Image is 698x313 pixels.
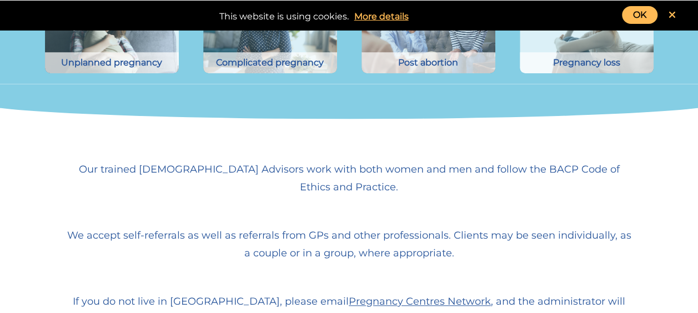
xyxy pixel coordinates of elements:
a: More details [349,9,414,24]
a: Pregnancy Centres Network [349,295,491,307]
div: This website is using cookies. [11,6,687,24]
a: Side view young woman looking away at window sitting on couch at home Pregnancy loss [520,65,654,75]
div: Post abortion [361,52,495,73]
p: We accept self-referrals as well as referrals from GPs and other professionals. Clients may be se... [67,226,631,262]
p: Our trained [DEMOGRAPHIC_DATA] Advisors work with both women and men and follow the BACP Code of ... [67,160,631,196]
a: Young woman discussing pregnancy problems with counsellor Complicated pregnancy [203,65,337,75]
div: Pregnancy loss [520,52,654,73]
a: Front view of a sad girl embracing a pillow sitting on a couch Unplanned pregnancy [45,65,179,75]
a: Young couple in crisis trying solve problem during counselling Post abortion [361,65,495,75]
a: OK [622,6,657,24]
div: Unplanned pregnancy [45,52,179,73]
div: Complicated pregnancy [203,52,337,73]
